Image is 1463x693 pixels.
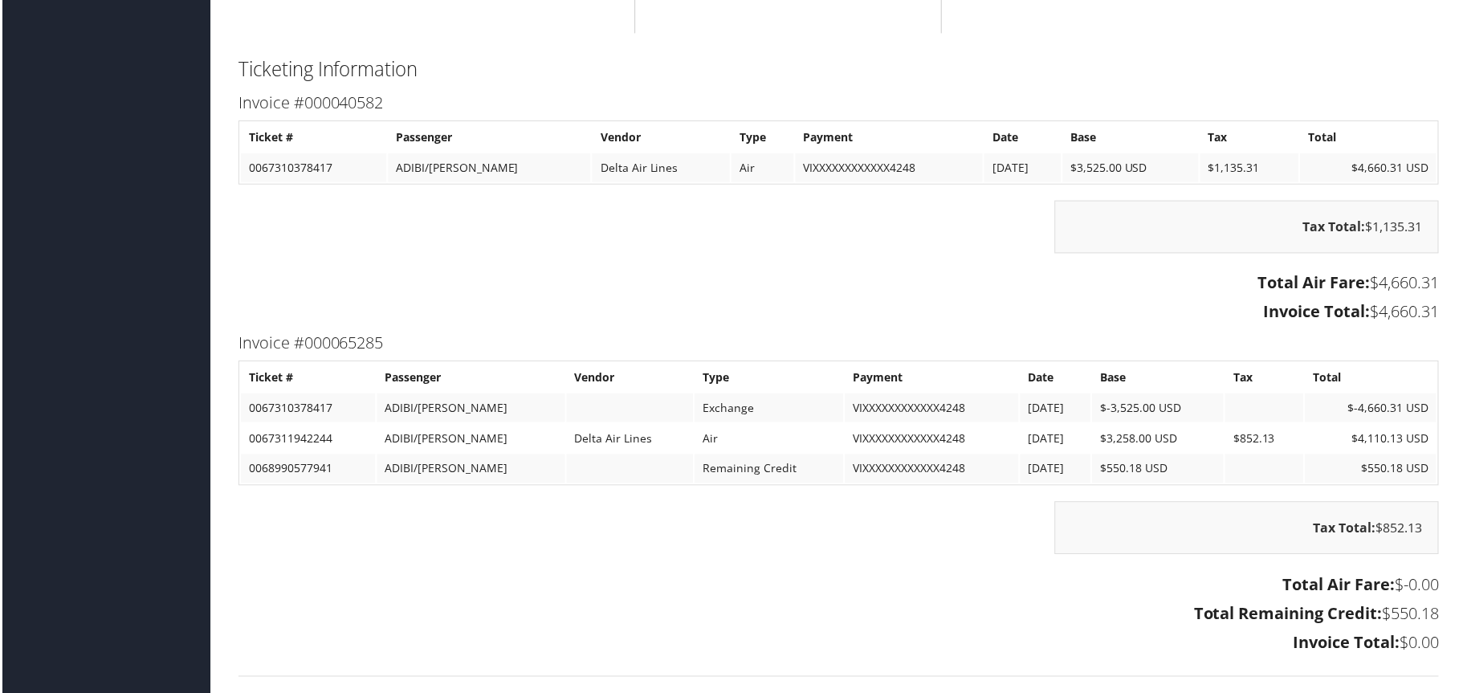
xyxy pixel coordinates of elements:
[1307,456,1439,485] td: $550.18 USD
[1295,634,1402,655] strong: Invoice Total:
[237,634,1441,656] h3: $0.00
[846,395,1020,424] td: VIXXXXXXXXXXXX4248
[695,426,844,455] td: Air
[1021,395,1092,424] td: [DATE]
[566,365,694,393] th: Vendor
[1094,395,1225,424] td: $-3,525.00 USD
[1056,202,1441,255] div: $1,135.31
[985,154,1062,183] td: [DATE]
[985,124,1062,153] th: Date
[376,426,564,455] td: ADIBI/[PERSON_NAME]
[695,456,844,485] td: Remaining Credit
[239,154,385,183] td: 0067310378417
[846,456,1020,485] td: VIXXXXXXXXXXXX4248
[387,154,591,183] td: ADIBI/[PERSON_NAME]
[1056,503,1441,556] div: $852.13
[592,124,730,153] th: Vendor
[376,456,564,485] td: ADIBI/[PERSON_NAME]
[566,426,694,455] td: Delta Air Lines
[695,395,844,424] td: Exchange
[239,395,374,424] td: 0067310378417
[237,302,1441,324] h3: $4,660.31
[237,576,1441,598] h3: $-0.00
[846,365,1020,393] th: Payment
[239,456,374,485] td: 0068990577941
[1064,154,1200,183] td: $3,525.00 USD
[239,426,374,455] td: 0067311942244
[1094,456,1225,485] td: $550.18 USD
[1302,154,1439,183] td: $4,660.31 USD
[1260,273,1372,295] strong: Total Air Fare:
[731,124,794,153] th: Type
[1265,302,1372,324] strong: Invoice Total:
[1307,365,1439,393] th: Total
[1021,456,1092,485] td: [DATE]
[796,154,984,183] td: VIXXXXXXXXXXXX4248
[237,56,1441,84] h2: Ticketing Information
[239,124,385,153] th: Ticket #
[1064,124,1200,153] th: Base
[376,365,564,393] th: Passenger
[1307,426,1439,455] td: $4,110.13 USD
[1305,219,1367,237] strong: Tax Total:
[237,92,1441,115] h3: Invoice #000040582
[731,154,794,183] td: Air
[695,365,844,393] th: Type
[1202,154,1301,183] td: $1,135.31
[239,365,374,393] th: Ticket #
[376,395,564,424] td: ADIBI/[PERSON_NAME]
[1307,395,1439,424] td: $-4,660.31 USD
[237,605,1441,627] h3: $550.18
[796,124,984,153] th: Payment
[1021,365,1092,393] th: Date
[592,154,730,183] td: Delta Air Lines
[1202,124,1301,153] th: Tax
[846,426,1020,455] td: VIXXXXXXXXXXXX4248
[387,124,591,153] th: Passenger
[1196,605,1384,626] strong: Total Remaining Credit:
[1285,576,1397,597] strong: Total Air Fare:
[1094,365,1225,393] th: Base
[1227,365,1306,393] th: Tax
[237,333,1441,356] h3: Invoice #000065285
[1094,426,1225,455] td: $3,258.00 USD
[1227,426,1306,455] td: $852.13
[1315,521,1378,539] strong: Tax Total:
[237,273,1441,296] h3: $4,660.31
[1302,124,1439,153] th: Total
[1021,426,1092,455] td: [DATE]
